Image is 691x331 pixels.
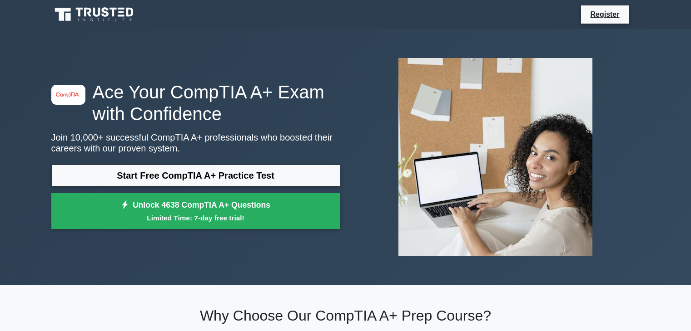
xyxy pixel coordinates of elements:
h2: Why Choose Our CompTIA A+ Prep Course? [51,307,640,324]
p: Join 10,000+ successful CompTIA A+ professionals who boosted their careers with our proven system. [51,132,340,154]
a: Register [585,9,625,20]
small: Limited Time: 7-day free trial! [63,213,329,223]
a: Start Free CompTIA A+ Practice Test [51,165,340,186]
h1: Ace Your CompTIA A+ Exam with Confidence [51,81,340,125]
a: Unlock 4638 CompTIA A+ QuestionsLimited Time: 7-day free trial! [51,193,340,229]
